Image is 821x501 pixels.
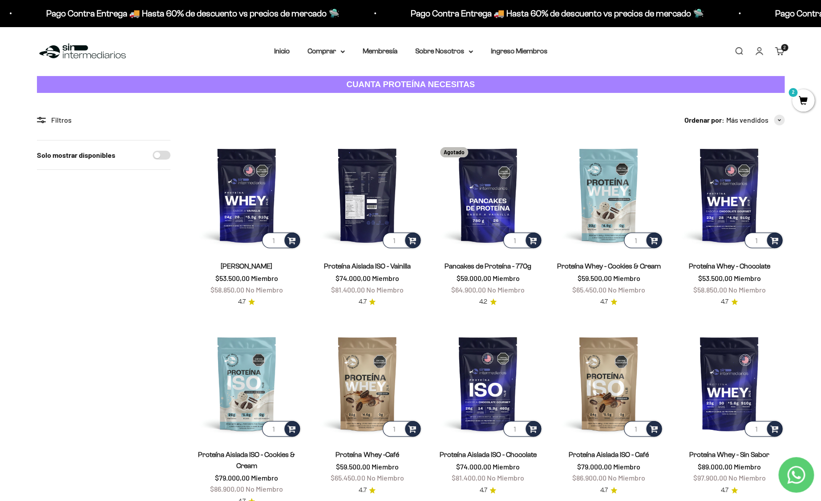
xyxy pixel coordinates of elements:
[456,274,491,282] span: $59.000,00
[307,45,345,57] summary: Comprar
[251,274,278,282] span: Miembro
[492,274,519,282] span: Miembro
[456,462,491,471] span: $74.000,00
[721,297,738,307] a: 4.74.7 de 5.0 estrellas
[366,285,404,294] span: No Miembro
[577,462,612,471] span: $79.000,00
[491,47,547,55] a: Ingreso Miembros
[487,285,525,294] span: No Miembro
[324,262,411,270] a: Proteína Aislada ISO - Vainilla
[359,485,366,495] span: 4.7
[487,473,524,482] span: No Miembro
[37,114,170,126] div: Filtros
[215,274,250,282] span: $53.500,00
[246,285,283,294] span: No Miembro
[613,462,640,471] span: Miembro
[445,262,531,270] a: Pancakes de Proteína - 770g
[577,274,611,282] span: $59.500,00
[210,485,244,493] span: $86.900,00
[366,473,404,482] span: No Miembro
[608,473,645,482] span: No Miembro
[572,285,607,294] span: $65.450,00
[783,45,785,50] span: 2
[479,297,487,307] span: 4.2
[238,297,255,307] a: 4.74.7 de 5.0 estrellas
[372,274,399,282] span: Miembro
[437,6,730,20] p: Pago Contra Entrega 🚚 Hasta 60% de descuento vs precios de mercado 🛸
[600,485,617,495] a: 4.74.7 de 5.0 estrellas
[312,140,422,250] img: Proteína Aislada ISO - Vainilla
[684,114,724,126] span: Ordenar por:
[331,285,365,294] span: $81.400,00
[363,47,397,55] a: Membresía
[359,297,366,307] span: 4.7
[331,473,365,482] span: $65.450,00
[721,485,728,495] span: 4.7
[452,473,485,482] span: $81.400,00
[221,262,272,270] a: [PERSON_NAME]
[726,114,785,126] button: Más vendidos
[72,6,365,20] p: Pago Contra Entrega 🚚 Hasta 60% de descuento vs precios de mercado 🛸
[792,96,814,106] a: 2
[210,285,244,294] span: $58.850,00
[336,451,399,458] a: Proteína Whey -Café
[557,262,660,270] a: Proteína Whey - Cookies & Cream
[251,473,278,482] span: Miembro
[608,285,645,294] span: No Miembro
[721,297,728,307] span: 4.7
[689,451,769,458] a: Proteína Whey - Sin Sabor
[698,462,732,471] span: $89.000,00
[451,285,486,294] span: $64.900,00
[698,274,732,282] span: $53.500,00
[728,473,765,482] span: No Miembro
[336,462,370,471] span: $59.500,00
[572,473,607,482] span: $86.900,00
[274,47,290,55] a: Inicio
[346,80,475,89] strong: CUANTA PROTEÍNA NECESITAS
[359,297,376,307] a: 4.74.7 de 5.0 estrellas
[693,285,727,294] span: $58.850,00
[439,451,536,458] a: Proteína Aislada ISO - Chocolate
[600,485,608,495] span: 4.7
[246,485,283,493] span: No Miembro
[215,473,250,482] span: $79.000,00
[688,262,770,270] a: Proteína Whey - Chocolate
[479,297,497,307] a: 4.24.2 de 5.0 estrellas
[415,45,473,57] summary: Sobre Nosotros
[693,473,727,482] span: $97.900,00
[733,274,760,282] span: Miembro
[569,451,649,458] a: Proteína Aislada ISO - Café
[613,274,640,282] span: Miembro
[479,485,496,495] a: 4.74.7 de 5.0 estrellas
[372,462,399,471] span: Miembro
[479,485,487,495] span: 4.7
[721,485,738,495] a: 4.74.7 de 5.0 estrellas
[238,297,246,307] span: 4.7
[493,462,520,471] span: Miembro
[37,76,785,93] a: CUANTA PROTEÍNA NECESITAS
[37,149,115,161] label: Solo mostrar disponibles
[600,297,617,307] a: 4.74.7 de 5.0 estrellas
[600,297,608,307] span: 4.7
[726,114,768,126] span: Más vendidos
[788,87,798,98] mark: 2
[734,462,761,471] span: Miembro
[336,274,371,282] span: $74.000,00
[359,485,376,495] a: 4.74.7 de 5.0 estrellas
[198,451,295,469] a: Proteína Aislada ISO - Cookies & Cream
[728,285,765,294] span: No Miembro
